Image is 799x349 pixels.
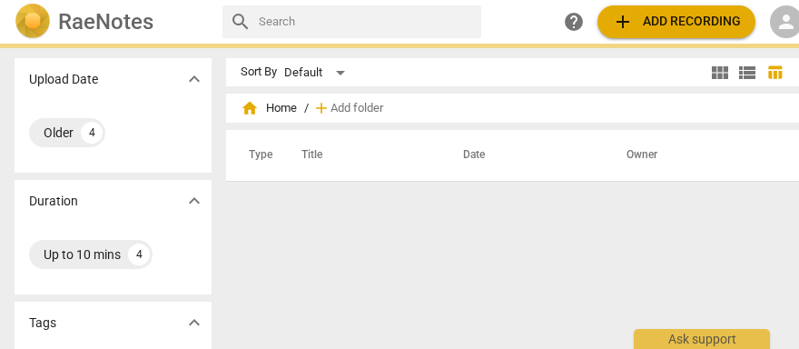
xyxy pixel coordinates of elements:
[304,102,309,115] span: /
[29,192,78,211] p: Duration
[766,64,784,81] span: table_chart
[181,309,208,336] button: Show more
[241,65,277,79] div: Sort By
[441,130,605,181] th: Date
[709,62,731,84] span: view_module
[181,65,208,93] button: Show more
[15,4,208,40] a: LogoRaeNotes
[44,245,121,264] div: Up to 10 mins
[15,4,51,40] img: Logo
[330,102,383,115] span: Add folder
[183,312,205,334] span: expand_more
[597,5,755,38] button: Upload
[230,11,252,33] span: search
[612,11,741,33] span: Add recording
[234,130,280,181] th: Type
[736,62,758,84] span: view_list
[734,59,761,86] button: List view
[183,190,205,212] span: expand_more
[706,59,734,86] button: Tile view
[312,99,330,117] span: add
[634,329,770,349] div: Ask support
[775,11,797,33] span: person
[280,130,441,181] th: Title
[612,11,634,33] span: add
[284,58,351,87] div: Default
[128,244,150,265] div: 4
[58,9,153,35] h2: RaeNotes
[181,187,208,214] button: Show more
[557,5,590,38] a: Help
[81,122,103,144] div: 4
[563,11,585,33] span: help
[183,68,205,90] span: expand_more
[241,99,297,117] span: Home
[241,99,259,117] span: home
[761,59,788,86] button: Table view
[259,7,474,36] input: Search
[605,130,784,181] th: Owner
[29,70,98,89] p: Upload Date
[44,124,74,142] div: Older
[29,314,56,333] p: Tags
